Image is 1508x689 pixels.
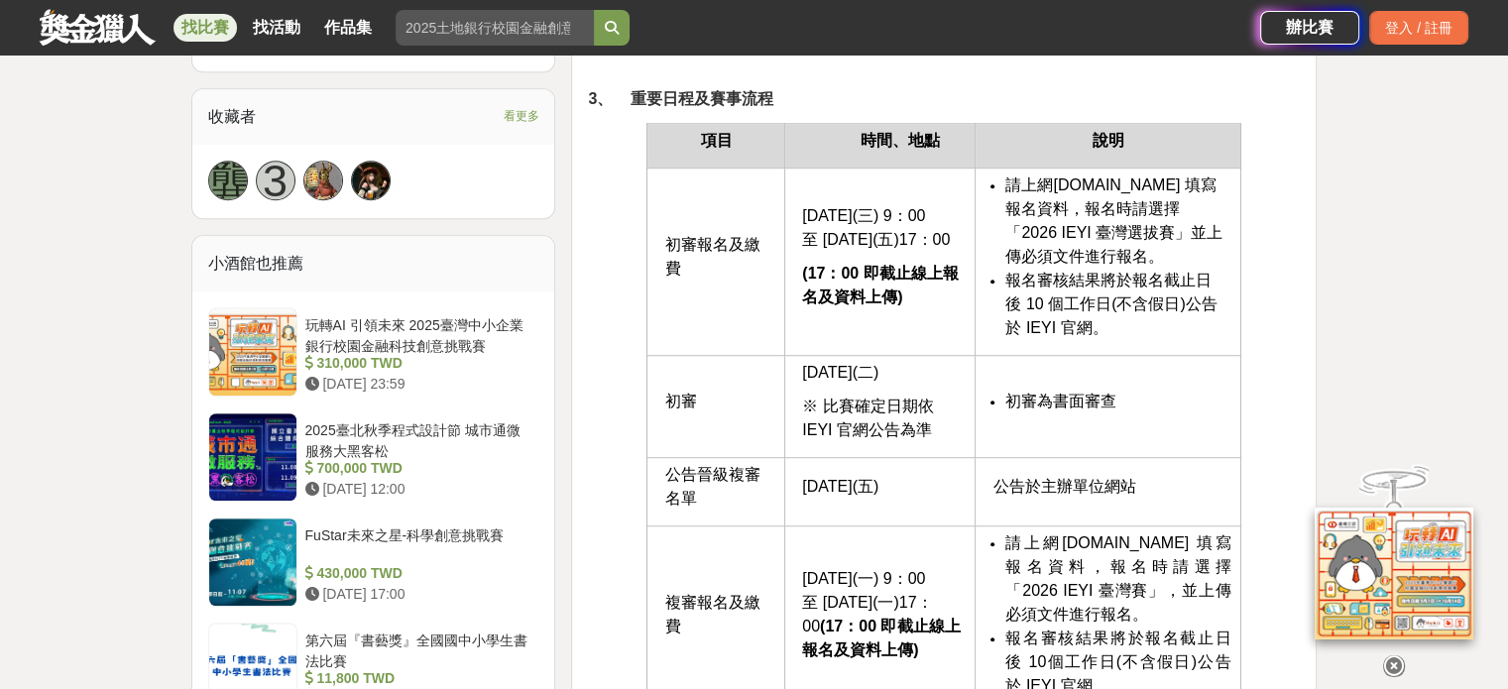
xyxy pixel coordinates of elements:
a: [DOMAIN_NAME] 填寫報名資料 [1005,535,1230,575]
a: [DOMAIN_NAME] 填寫報名資料 [1005,177,1216,217]
a: 2025臺北秋季程式設計節 城市通微服務大黑客松 700,000 TWD [DATE] 12:00 [208,412,539,502]
input: 2025土地銀行校園金融創意挑戰賽：從你出發 開啟智慧金融新頁 [396,10,594,46]
span: ※ 比賽確定日期依 IEYI 官網公告為準 [802,398,933,438]
a: 3 [256,161,295,200]
span: 請上網 [1005,534,1062,551]
span: [DOMAIN_NAME] 填寫報名資料 [1005,176,1216,217]
a: 辦比賽 [1260,11,1359,45]
div: 登入 / 註冊 [1369,11,1468,45]
span: 報名審核結果將於報名截止日後 10 個工作日(不含假日)公告於 IEYI 官網。 [1005,272,1217,336]
div: FuStar未來之星-科學創意挑戰賽 [305,525,531,563]
a: 找比賽 [174,14,237,42]
strong: 說明 [1093,132,1124,149]
span: [DOMAIN_NAME] 填寫報名資料 [1005,534,1230,575]
span: [DATE](五) [802,478,878,495]
span: 公告於主辦單位網站 [993,478,1136,495]
div: 小酒館也推薦 [192,236,555,291]
a: Avatar [303,161,343,200]
div: 11,800 TWD [305,668,531,689]
span: 初審為書面審查 [1005,393,1116,409]
a: FuStar未來之星-科學創意挑戰賽 430,000 TWD [DATE] 17:00 [208,517,539,607]
span: [DATE](一) 9：00至 [DATE](一)17：00 [802,570,960,658]
strong: (17：00 即截止線上報名及資料上傳) [802,618,960,658]
span: 看更多 [503,105,538,127]
span: ，報名時請選擇「2026 IEYI 臺灣選拔賽」並上傳必須文件進行報名。 [1005,200,1222,265]
strong: 時間、地點 [861,132,940,149]
div: 430,000 TWD [305,563,531,584]
a: Avatar [351,161,391,200]
strong: (17：00 即截止線上報名及資料上傳) [802,265,958,305]
span: 請上網 [1005,176,1053,193]
div: 310,000 TWD [305,353,531,374]
a: 找活動 [245,14,308,42]
strong: 項目 [701,132,733,149]
div: [DATE] 17:00 [305,584,531,605]
span: 公告晉級複審名單 [665,466,760,507]
span: [DATE](三) 9：00至 [DATE](五)17：00 [802,207,950,248]
span: ，報名時請選擇「2026 IEYI 臺灣賽」，並上傳必須文件進行報名。 [1005,558,1230,623]
a: 作品集 [316,14,380,42]
strong: 3、 重要日程及賽事流程 [588,90,773,107]
div: 2025臺北秋季程式設計節 城市通微服務大黑客松 [305,420,531,458]
span: 收藏者 [208,108,256,125]
span: 初審報名及繳費 [665,236,760,277]
div: [DATE] 12:00 [305,479,531,500]
img: d2146d9a-e6f6-4337-9592-8cefde37ba6b.png [1315,508,1473,639]
a: 玩轉AI 引領未來 2025臺灣中小企業銀行校園金融科技創意挑戰賽 310,000 TWD [DATE] 23:59 [208,307,539,397]
span: 初審 [665,393,697,409]
a: 龔 [208,161,248,200]
div: 第六屆『書藝獎』全國國中小學生書法比賽 [305,631,531,668]
img: Avatar [304,162,342,199]
img: Avatar [352,162,390,199]
span: [DATE](二) [802,364,878,381]
span: 複審報名及繳費 [665,594,760,634]
div: 玩轉AI 引領未來 2025臺灣中小企業銀行校園金融科技創意挑戰賽 [305,315,531,353]
div: [DATE] 23:59 [305,374,531,395]
div: 700,000 TWD [305,458,531,479]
